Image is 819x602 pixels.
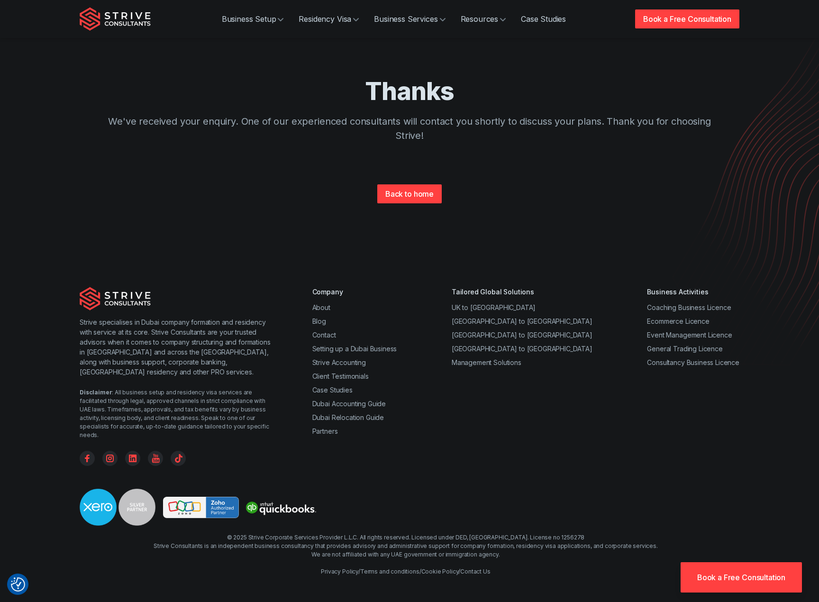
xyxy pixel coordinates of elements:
a: Book a Free Consultation [681,562,802,593]
a: Dubai Accounting Guide [312,400,386,408]
a: Back to home [377,184,442,203]
a: Book a Free Consultation [635,9,739,28]
a: Business Services [366,9,453,28]
a: Blog [312,317,326,325]
button: Consent Preferences [11,577,25,592]
a: Instagram [102,451,118,466]
a: Cookie Policy [421,568,459,575]
a: About [312,303,330,311]
a: Resources [453,9,514,28]
img: Strive is a Xero Silver Partner [80,489,155,526]
a: Case Studies [513,9,573,28]
img: Revisit consent button [11,577,25,592]
a: Consultancy Business Licence [647,358,739,366]
a: Case Studies [312,386,353,394]
a: Linkedin [125,451,140,466]
a: [GEOGRAPHIC_DATA] to [GEOGRAPHIC_DATA] [452,345,592,353]
a: Dubai Relocation Guide [312,413,384,421]
a: Business Setup [214,9,291,28]
a: Terms and conditions [360,568,419,575]
h1: Thanks [106,76,713,107]
a: Contact Us [460,568,490,575]
a: [GEOGRAPHIC_DATA] to [GEOGRAPHIC_DATA] [452,317,592,325]
a: TikTok [171,451,186,466]
div: Tailored Global Solutions [452,287,592,297]
a: Coaching Business Licence [647,303,731,311]
a: Client Testimonials [312,372,369,380]
a: Privacy Policy [321,568,358,575]
a: Residency Visa [291,9,366,28]
a: Management Solutions [452,358,521,366]
img: Strive is a quickbooks Partner [243,497,318,518]
strong: Disclaimer [80,389,112,396]
p: We've received your enquiry. One of our experienced consultants will contact you shortly to discu... [106,114,713,143]
div: Company [312,287,397,297]
div: © 2025 Strive Corporate Services Provider L.L.C. All rights reserved. Licensed under DED, [GEOGRA... [154,533,658,576]
a: Facebook [80,451,95,466]
p: Strive specialises in Dubai company formation and residency with service at its core. Strive Cons... [80,317,274,377]
a: [GEOGRAPHIC_DATA] to [GEOGRAPHIC_DATA] [452,331,592,339]
a: Event Management Licence [647,331,732,339]
img: Strive Consultants [80,287,151,310]
a: Partners [312,427,338,435]
img: Strive Consultants [80,7,151,31]
a: Contact [312,331,336,339]
div: Business Activities [647,287,739,297]
a: YouTube [148,451,163,466]
a: UK to [GEOGRAPHIC_DATA] [452,303,536,311]
div: : All business setup and residency visa services are facilitated through legal, approved channels... [80,388,274,439]
a: Setting up a Dubai Business [312,345,397,353]
img: Strive is a Zoho Partner [163,497,239,518]
a: Strive Accounting [312,358,366,366]
a: Ecommerce Licence [647,317,709,325]
a: General Trading Licence [647,345,722,353]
